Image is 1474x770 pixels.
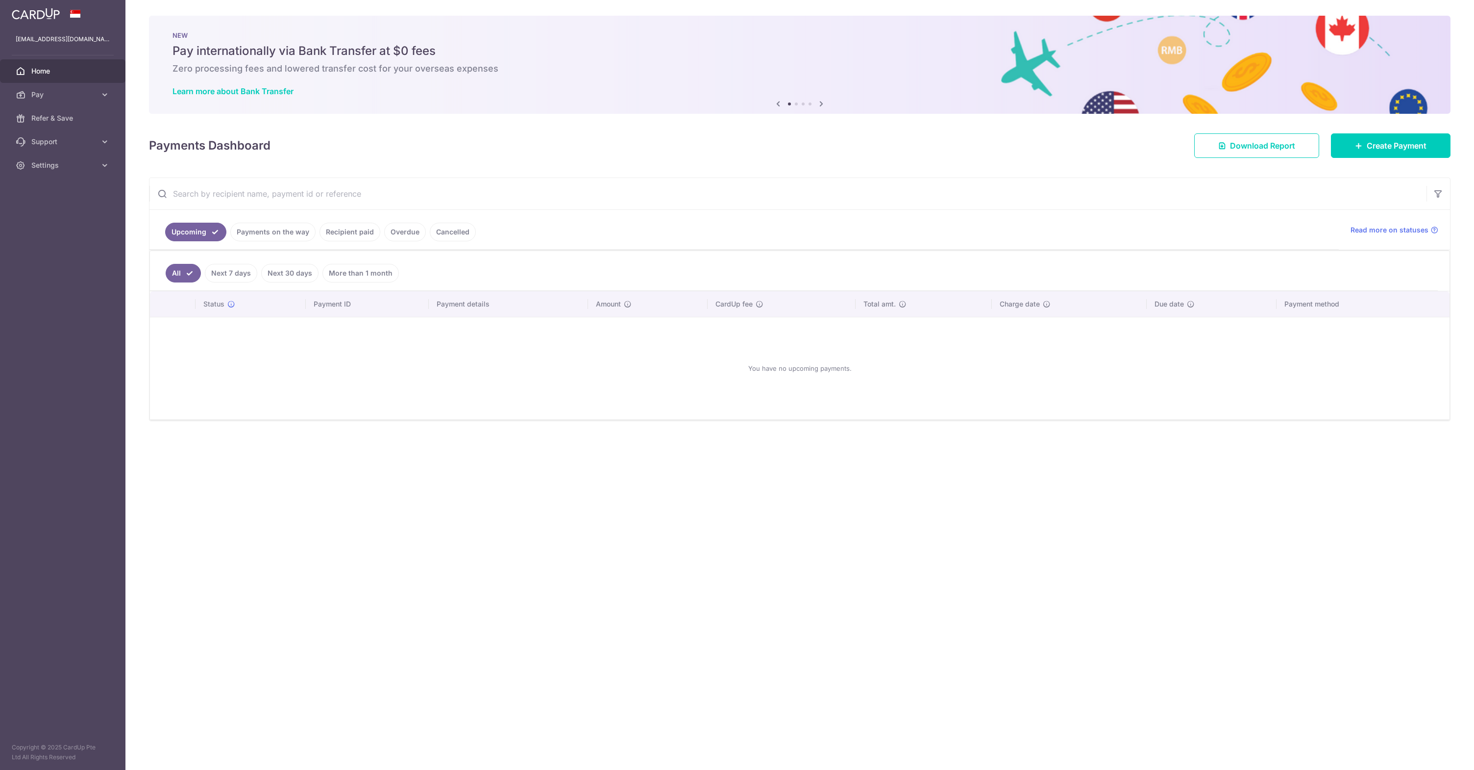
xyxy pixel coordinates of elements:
[31,90,96,100] span: Pay
[172,63,1427,75] h6: Zero processing fees and lowered transfer cost for your overseas expenses
[1351,225,1438,235] a: Read more on statuses
[1155,299,1184,309] span: Due date
[1367,140,1426,152] span: Create Payment
[1331,133,1450,158] a: Create Payment
[1351,225,1428,235] span: Read more on statuses
[149,16,1450,114] img: Bank transfer banner
[261,264,319,282] a: Next 30 days
[16,34,110,44] p: [EMAIL_ADDRESS][DOMAIN_NAME]
[715,299,753,309] span: CardUp fee
[149,178,1426,209] input: Search by recipient name, payment id or reference
[1277,291,1449,317] th: Payment method
[430,223,476,241] a: Cancelled
[319,223,380,241] a: Recipient paid
[172,86,294,96] a: Learn more about Bank Transfer
[31,160,96,170] span: Settings
[31,137,96,147] span: Support
[203,299,224,309] span: Status
[205,264,257,282] a: Next 7 days
[166,264,201,282] a: All
[165,223,226,241] a: Upcoming
[12,8,60,20] img: CardUp
[306,291,429,317] th: Payment ID
[863,299,896,309] span: Total amt.
[1000,299,1040,309] span: Charge date
[429,291,588,317] th: Payment details
[322,264,399,282] a: More than 1 month
[230,223,316,241] a: Payments on the way
[172,43,1427,59] h5: Pay internationally via Bank Transfer at $0 fees
[1194,133,1319,158] a: Download Report
[384,223,426,241] a: Overdue
[1230,140,1295,152] span: Download Report
[162,325,1438,411] div: You have no upcoming payments.
[31,113,96,123] span: Refer & Save
[596,299,621,309] span: Amount
[149,137,270,154] h4: Payments Dashboard
[172,31,1427,39] p: NEW
[31,66,96,76] span: Home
